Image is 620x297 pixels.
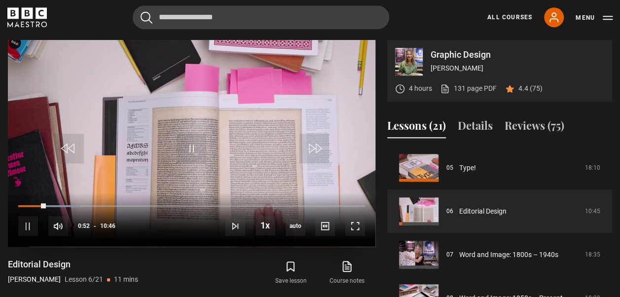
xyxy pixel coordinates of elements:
[458,117,493,138] button: Details
[18,216,38,236] button: Pause
[8,40,375,247] video-js: Video Player
[459,250,558,260] a: Word and Image: 1800s – 1940s
[7,7,47,27] svg: BBC Maestro
[78,217,90,235] span: 0:52
[94,223,96,229] span: -
[255,216,275,235] button: Playback Rate
[65,274,103,285] p: Lesson 6/21
[8,274,61,285] p: [PERSON_NAME]
[100,217,115,235] span: 10:46
[262,259,319,287] button: Save lesson
[459,163,476,173] a: Type!
[487,13,532,22] a: All Courses
[345,216,365,236] button: Fullscreen
[440,83,497,94] a: 131 page PDF
[133,5,389,29] input: Search
[319,259,375,287] a: Course notes
[8,259,138,270] h1: Editorial Design
[315,216,335,236] button: Captions
[48,216,68,236] button: Mute
[18,205,365,207] div: Progress Bar
[431,50,604,59] p: Graphic Design
[286,216,305,236] div: Current quality: 720p
[141,11,152,24] button: Submit the search query
[518,83,543,94] p: 4.4 (75)
[387,117,446,138] button: Lessons (21)
[576,13,613,23] button: Toggle navigation
[505,117,564,138] button: Reviews (75)
[286,216,305,236] span: auto
[114,274,138,285] p: 11 mins
[225,216,245,236] button: Next Lesson
[459,206,507,217] a: Editorial Design
[431,63,604,74] p: [PERSON_NAME]
[409,83,432,94] p: 4 hours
